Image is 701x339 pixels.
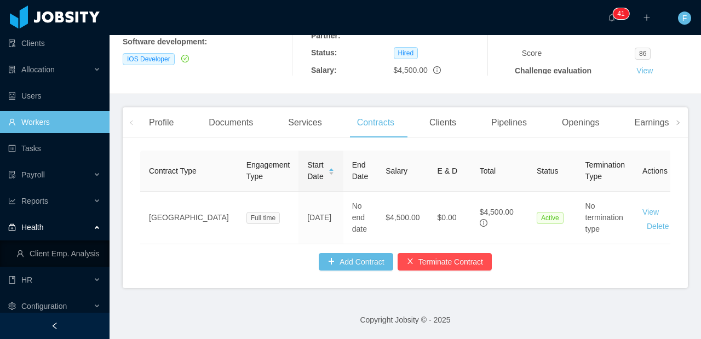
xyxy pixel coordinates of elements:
a: View [633,66,657,75]
span: $4,500.00 [386,213,420,222]
span: $4,500.00 [480,208,514,216]
div: Pipelines [482,107,536,138]
span: F [682,12,687,25]
i: icon: book [8,276,16,284]
span: Status [537,166,559,175]
span: Payroll [21,170,45,179]
span: Health [21,223,43,232]
span: Hired [394,47,418,59]
span: 86 [635,48,651,60]
div: Services [279,107,330,138]
span: HR [21,275,32,284]
i: icon: setting [8,302,16,310]
td: No end date [343,192,377,244]
i: icon: file-protect [8,171,16,179]
span: End Date [352,160,369,181]
span: Configuration [21,302,67,311]
a: Delete [647,222,669,231]
div: Profile [140,107,182,138]
a: icon: robotUsers [8,85,101,107]
span: Reports [21,197,48,205]
span: Contract Type [149,166,197,175]
i: icon: solution [8,66,16,73]
span: $0.00 [438,213,457,222]
td: No termination type [577,192,634,244]
span: Actions [642,166,668,175]
div: Openings [553,107,608,138]
b: Status: [311,48,337,57]
div: Clients [421,107,465,138]
i: icon: check-circle [181,55,189,62]
span: Total [480,166,496,175]
span: info-circle [480,219,487,227]
i: icon: bell [608,14,616,21]
button: Edit [659,203,694,221]
div: Documents [200,107,262,138]
i: icon: caret-down [328,171,334,174]
div: Contracts [348,107,403,138]
p: 4 [617,8,621,19]
a: icon: userWorkers [8,111,101,133]
footer: Copyright Jobsity © - 2025 [110,301,701,339]
span: info-circle [433,66,441,74]
i: icon: plus [643,14,651,21]
i: icon: caret-up [328,166,334,170]
a: icon: auditClients [8,32,101,54]
sup: 41 [613,8,629,19]
div: Score [522,48,635,59]
a: View [642,208,659,216]
button: icon: plusAdd Contract [319,253,393,271]
span: IOS Developer [123,53,175,65]
i: icon: medicine-box [8,223,16,231]
span: Allocation [21,65,55,74]
a: icon: profileTasks [8,137,101,159]
a: icon: userClient Emp. Analysis [16,243,101,265]
span: Active [537,212,564,224]
td: [GEOGRAPHIC_DATA] [140,192,238,244]
td: [DATE] [298,192,343,244]
span: Termination Type [585,160,625,181]
i: icon: left [129,120,134,125]
span: $4,500.00 [394,66,428,74]
p: 1 [621,8,625,19]
span: Start Date [307,159,324,182]
i: icon: line-chart [8,197,16,205]
span: Salary [386,166,407,175]
b: Salary: [311,66,337,74]
a: icon: check-circle [179,54,189,63]
button: icon: closeTerminate Contract [398,253,492,271]
div: Sort [328,166,335,174]
i: icon: right [675,120,681,125]
strong: Challenge evaluation [515,66,591,75]
b: Software development : [123,37,207,46]
span: Full time [246,212,280,224]
span: Engagement Type [246,160,290,181]
span: E & D [438,166,458,175]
